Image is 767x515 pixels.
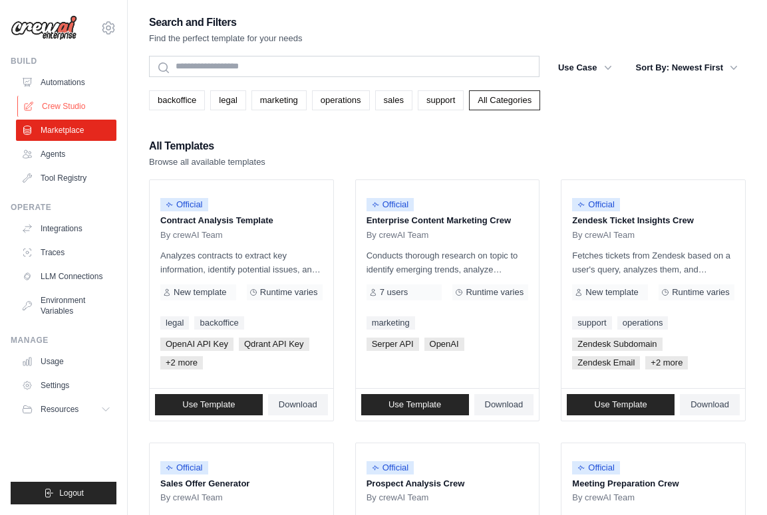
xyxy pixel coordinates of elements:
span: Zendesk Email [572,356,640,369]
span: Use Template [595,399,647,410]
a: operations [312,90,370,110]
a: Use Template [155,394,263,415]
span: Use Template [388,399,441,410]
a: Automations [16,72,116,93]
p: Conducts thorough research on topic to identify emerging trends, analyze competitor strategies, a... [367,249,529,276]
span: +2 more [160,356,203,369]
a: operations [617,316,669,330]
a: legal [160,316,189,330]
span: Use Template [182,399,235,410]
span: New template [174,287,226,298]
p: Browse all available templates [149,155,265,169]
button: Sort By: Newest First [628,56,746,80]
span: Runtime varies [672,287,730,298]
div: Operate [11,202,116,213]
a: backoffice [194,316,243,330]
span: Zendesk Subdomain [572,338,662,351]
p: Prospect Analysis Crew [367,477,529,490]
span: Runtime varies [466,287,524,298]
a: Marketplace [16,120,116,141]
p: Enterprise Content Marketing Crew [367,214,529,227]
a: Integrations [16,218,116,239]
span: New template [585,287,638,298]
a: Traces [16,242,116,263]
a: Tool Registry [16,167,116,189]
img: Logo [11,15,77,41]
a: Settings [16,375,116,396]
button: Resources [16,399,116,420]
p: Sales Offer Generator [160,477,323,490]
span: By crewAI Team [572,230,635,241]
p: Analyzes contracts to extract key information, identify potential issues, and provide insights fo... [160,249,323,276]
a: Use Template [361,394,469,415]
span: Official [367,198,414,211]
a: Agents [16,144,116,165]
span: Official [572,198,620,211]
span: Resources [41,404,78,415]
span: Logout [59,488,84,498]
span: By crewAI Team [367,492,429,503]
a: Download [680,394,740,415]
p: Zendesk Ticket Insights Crew [572,214,734,227]
a: Crew Studio [17,96,118,117]
span: By crewAI Team [572,492,635,503]
span: 7 users [380,287,408,298]
a: Download [268,394,328,415]
p: Contract Analysis Template [160,214,323,227]
span: Official [160,461,208,474]
a: Download [474,394,534,415]
span: By crewAI Team [160,230,223,241]
span: OpenAI [424,338,464,351]
a: Usage [16,351,116,372]
a: legal [210,90,245,110]
span: By crewAI Team [160,492,223,503]
a: marketing [367,316,415,330]
span: Download [690,399,729,410]
button: Use Case [550,56,620,80]
p: Meeting Preparation Crew [572,477,734,490]
a: support [418,90,464,110]
p: Fetches tickets from Zendesk based on a user's query, analyzes them, and generates a summary. Out... [572,249,734,276]
a: Environment Variables [16,290,116,322]
div: Build [11,56,116,66]
span: Qdrant API Key [239,338,309,351]
a: support [572,316,611,330]
a: Use Template [567,394,675,415]
button: Logout [11,482,116,504]
span: Official [367,461,414,474]
span: +2 more [645,356,688,369]
span: OpenAI API Key [160,338,233,351]
span: Download [485,399,524,410]
h2: All Templates [149,137,265,155]
span: By crewAI Team [367,230,429,241]
a: All Categories [469,90,540,110]
h2: Search and Filters [149,13,303,32]
a: backoffice [149,90,205,110]
a: marketing [251,90,307,110]
p: Find the perfect template for your needs [149,32,303,45]
div: Manage [11,335,116,346]
span: Serper API [367,338,419,351]
span: Runtime varies [260,287,318,298]
span: Official [160,198,208,211]
a: LLM Connections [16,266,116,287]
span: Download [279,399,317,410]
span: Official [572,461,620,474]
a: sales [375,90,412,110]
